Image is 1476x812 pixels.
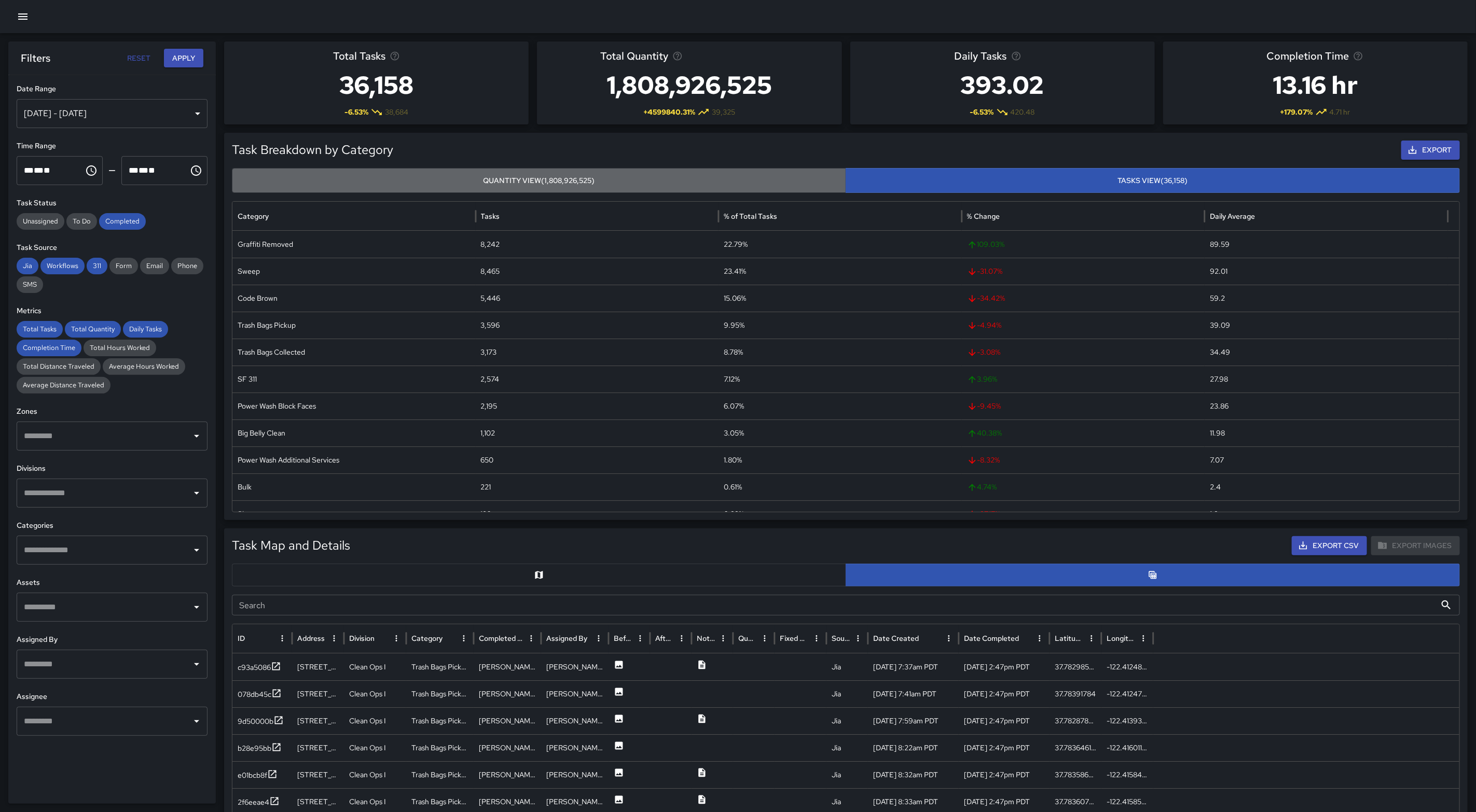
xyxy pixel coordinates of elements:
div: Jessie Talo [474,680,541,707]
span: Average Hours Worked [103,361,185,372]
div: % of Total Tasks [724,212,777,221]
h6: Task Source [17,242,208,254]
button: Reset [122,49,156,68]
span: Email [140,261,169,271]
span: + 4599840.31 % [643,107,695,117]
div: Jia [826,761,868,788]
div: -122.412489154 [1101,653,1153,680]
div: Total Distance Traveled [17,358,101,375]
span: 4.74 % [967,474,1200,500]
div: Trash Bags Pickup [406,734,474,761]
div: ID [238,634,245,643]
div: Category [238,212,269,221]
div: 9/30/2025, 2:47pm PDT [959,653,1050,680]
button: Open [189,429,204,443]
div: 294 Turk Street [292,707,344,734]
div: 34.49 [1205,339,1448,366]
button: Fixed Asset column menu [809,631,824,646]
span: 311 [87,261,107,271]
div: % Change [967,212,1000,221]
div: Sweep [232,258,476,285]
span: Total Distance Traveled [17,361,101,372]
button: 9d50000b [238,715,284,728]
svg: Map [534,570,544,580]
div: Yovany Garcia [541,680,609,707]
span: Daily Tasks [955,48,1007,64]
div: Total Quantity [65,321,121,338]
button: Table [846,564,1460,586]
div: -122.413938866 [1101,707,1153,734]
span: Daily Tasks [123,324,168,334]
div: 494 Eddy Street [292,761,344,788]
div: 0.33% [719,500,962,527]
div: Trash Bags Pickup [232,312,476,339]
span: -6.53 % [344,107,368,117]
h6: Assets [17,577,208,589]
span: Workflows [40,261,85,271]
button: Completed By column menu [524,631,539,646]
h6: Time Range [17,141,208,152]
h3: 13.16 hr [1266,64,1364,106]
div: 2,574 [476,366,719,393]
div: Jia [826,680,868,707]
div: Trash Bags Pickup [406,707,474,734]
span: -4.94 % [967,312,1200,339]
span: 4.71 hr [1330,107,1350,117]
button: Export [1401,141,1460,160]
div: SMS [17,276,43,293]
button: Choose time, selected time is 12:00 AM [81,160,102,181]
span: Completed [99,216,146,227]
button: Open [189,543,204,557]
span: Completion Time [1266,48,1349,64]
div: Completed [99,213,146,230]
div: Code Brown [232,285,476,312]
span: -3.08 % [967,339,1200,366]
span: Total Hours Worked [84,343,156,353]
div: 37.78391784 [1050,680,1101,707]
div: 650 [476,446,719,473]
div: Timothy Gibson [541,653,609,680]
div: Clean Ops I [344,761,406,788]
button: b28e95bb [238,742,282,755]
div: Phone [171,258,203,274]
button: e01bcb8f [238,769,278,782]
div: 6.07% [719,393,962,419]
div: 3,173 [476,339,719,366]
div: 37.78287836 [1050,707,1101,734]
div: 5,446 [476,285,719,312]
div: 11.98 [1205,419,1448,446]
button: Address column menu [327,631,341,646]
span: 420.48 [1011,107,1035,117]
button: Tasks View(36,158) [846,168,1460,193]
div: Clean Ops I [344,680,406,707]
div: Jessie Talo [474,707,541,734]
h3: 393.02 [955,64,1051,106]
button: Map [232,564,846,586]
span: -34.42 % [967,285,1200,312]
span: Completion Time [17,343,81,353]
button: Apply [164,49,203,68]
span: Meridiem [148,166,155,174]
h5: Task Breakdown by Category [232,142,1152,158]
div: 1.80% [719,446,962,473]
div: Email [140,258,169,274]
div: 9.95% [719,312,962,339]
h6: Categories [17,520,208,531]
div: Yovany Garcia [541,707,609,734]
div: 299 Eddy Street [292,680,344,707]
span: -37.17 % [967,501,1200,527]
div: 59.2 [1205,285,1448,312]
div: 37.783646176 [1050,734,1101,761]
div: Fixed Asset [780,634,808,643]
svg: Total task quantity in the selected period, compared to the previous period. [672,51,683,61]
button: Longitude column menu [1136,631,1151,646]
div: 22.79% [719,231,962,258]
button: Latitude column menu [1084,631,1099,646]
div: 9/30/2025, 2:47pm PDT [959,680,1050,707]
div: Latitude [1055,634,1083,643]
div: 89.59 [1205,231,1448,258]
button: 2f6eeae4 [238,796,280,809]
div: 9d50000b [238,716,273,726]
div: 27.98 [1205,366,1448,393]
button: Open [189,486,204,500]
